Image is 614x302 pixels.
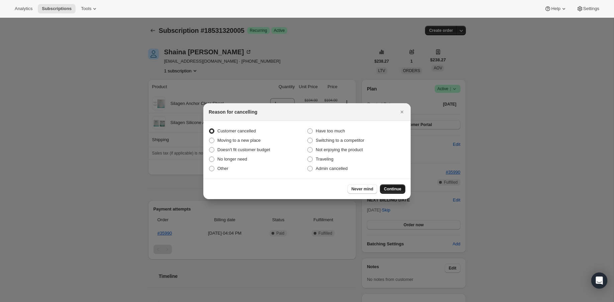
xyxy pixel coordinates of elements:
[397,107,407,117] button: Close
[583,6,599,11] span: Settings
[551,6,560,11] span: Help
[591,273,607,289] div: Open Intercom Messenger
[316,166,347,171] span: Admin cancelled
[351,186,373,192] span: Never mind
[384,186,401,192] span: Continue
[316,128,345,133] span: Have too much
[15,6,32,11] span: Analytics
[217,138,261,143] span: Moving to a new place
[217,147,270,152] span: Doesn't fit customer budget
[11,4,36,13] button: Analytics
[380,184,405,194] button: Continue
[573,4,603,13] button: Settings
[217,128,256,133] span: Customer cancelled
[38,4,76,13] button: Subscriptions
[217,166,228,171] span: Other
[540,4,571,13] button: Help
[316,138,364,143] span: Switching to a competitor
[316,157,333,162] span: Traveling
[81,6,91,11] span: Tools
[42,6,72,11] span: Subscriptions
[209,109,257,115] h2: Reason for cancelling
[217,157,247,162] span: No longer need
[77,4,102,13] button: Tools
[316,147,363,152] span: Not enjoying the product
[347,184,377,194] button: Never mind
